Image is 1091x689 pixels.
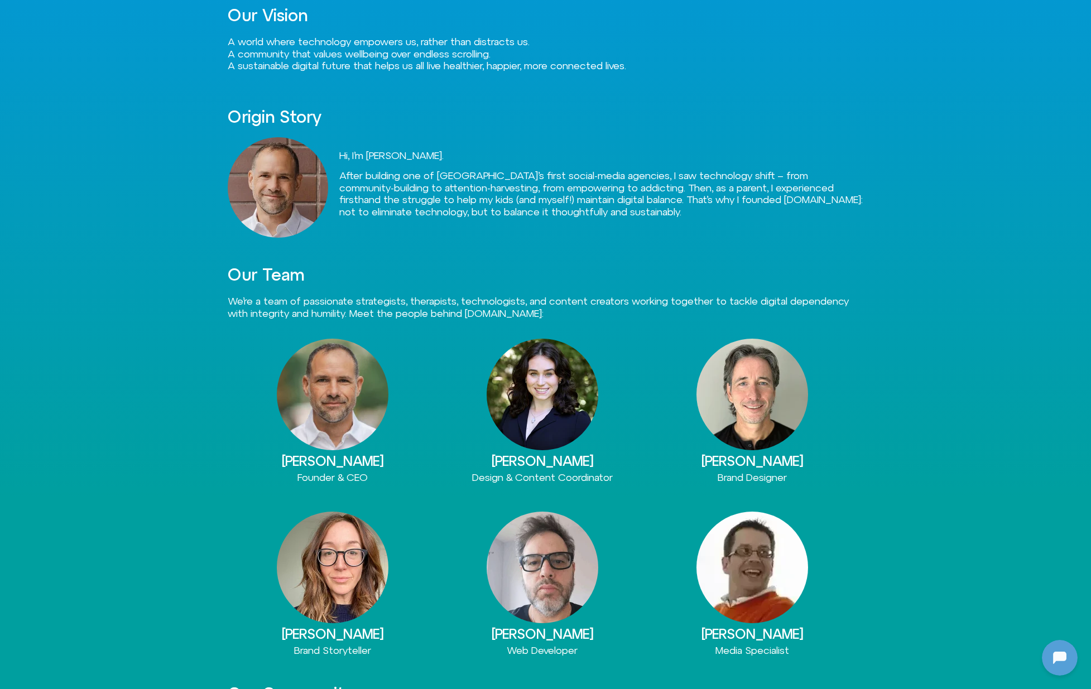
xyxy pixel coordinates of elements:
svg: Restart Conversation Button [176,5,195,24]
p: After building one of [GEOGRAPHIC_DATA]’s first social-media agencies, I saw technology shift – f... [339,170,864,218]
span: Brand Storyteller [294,644,371,656]
img: N5FCcHC.png [10,6,28,23]
p: A world where technology empowers us, rather than distracts us. A community that values wellbeing... [228,36,864,72]
h3: [PERSON_NAME] [228,627,438,641]
img: N5FCcHC.png [3,65,18,80]
h3: [PERSON_NAME] [647,454,857,468]
h3: [PERSON_NAME] [228,454,438,468]
h2: Our Vision [228,6,864,25]
img: Eli Singer 2 [277,339,388,450]
img: Eli Singer [228,137,328,238]
img: David Lonergan [696,512,808,623]
span: Web Developer [507,644,578,656]
h2: Origin Story [228,108,864,126]
img: N5FCcHC.png [3,202,18,218]
img: Amy Lester [487,339,598,450]
h3: [PERSON_NAME] [647,627,857,641]
span: Media Specialist [715,644,789,656]
h3: [PERSON_NAME] [438,454,647,468]
img: N5FCcHC.png [3,124,18,139]
p: Got it — share your email so I can pick up where we left off or start the quiz with you. [32,36,199,76]
svg: Voice Input Button [191,356,209,374]
img: Alex Furrer [277,512,388,623]
svg: Close Chatbot Button [195,5,214,24]
img: Robert Henry [487,512,598,623]
span: Design & Content Coordinator [472,471,613,483]
span: Brand Designer [718,471,787,483]
button: Expand Header Button [3,3,220,26]
img: N5FCcHC.png [3,320,18,336]
span: Founder & CEO [297,471,368,483]
p: Got it — share your email so I can pick up where we left off or start the quiz with you. [32,232,199,272]
img: N5FCcHC.png [3,261,18,277]
h3: [PERSON_NAME] [438,627,647,641]
h2: [DOMAIN_NAME] [33,7,171,22]
h2: Our Team [228,266,864,284]
p: I notice you stepped away — that’s totally okay. Come back when you’re ready, I’m here to help. [32,95,199,135]
p: i need an update on my order [86,154,212,167]
iframe: Botpress [1042,640,1078,676]
p: I notice you stepped away — that’s totally okay. Come back when you’re ready, I’m here to help. [32,291,199,331]
textarea: Message Input [19,359,173,370]
p: Hey — I’m [DOMAIN_NAME], your balance coach. Thanks for being here. [32,186,199,213]
img: Randall Van Gerwen [696,339,808,450]
p: Hi, I’m [PERSON_NAME]. [339,150,864,162]
span: We’re a team of passionate strategists, therapists, technologists, and content creators working t... [228,295,849,319]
